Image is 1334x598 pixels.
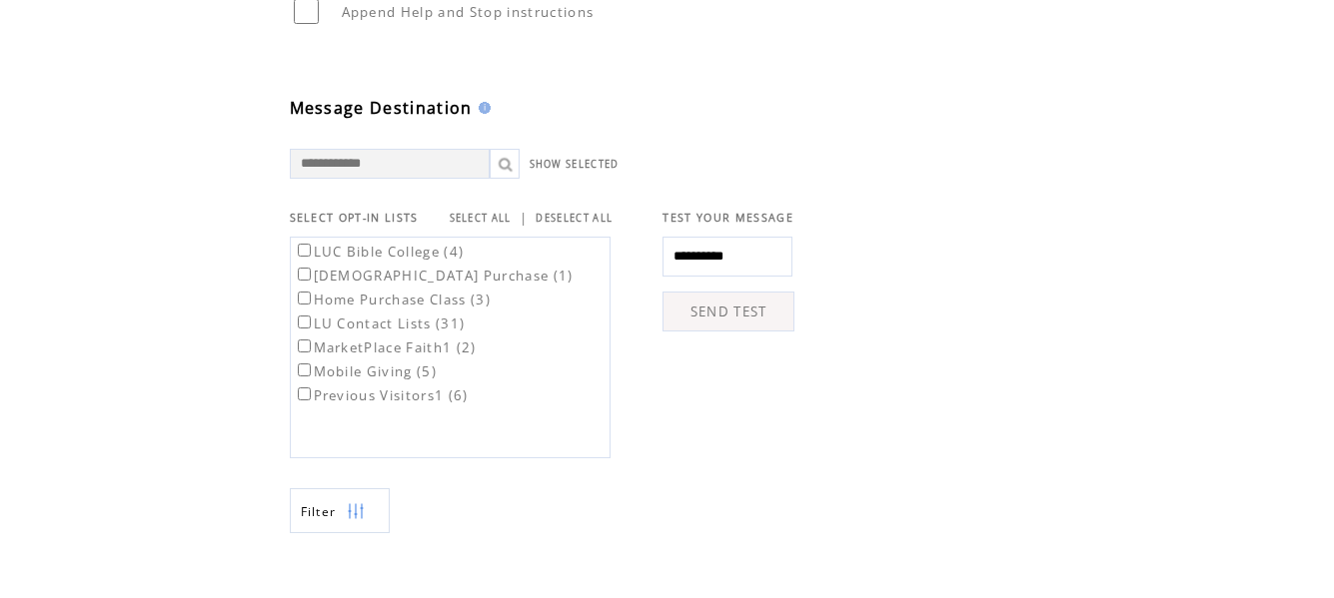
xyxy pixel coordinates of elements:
label: Previous Visitors1 (6) [294,386,469,404]
span: | [520,209,528,227]
span: Show filters [301,503,337,520]
label: LU Contact Lists (31) [294,314,466,332]
img: filters.png [347,489,365,534]
a: Filter [290,488,390,533]
input: Home Purchase Class (3) [298,292,311,304]
label: LUC Bible College (4) [294,243,465,261]
input: [DEMOGRAPHIC_DATA] Purchase (1) [298,268,311,281]
a: SEND TEST [663,292,794,331]
a: SHOW SELECTED [530,158,620,171]
img: help.gif [473,102,491,114]
input: Previous Visitors1 (6) [298,387,311,400]
span: SELECT OPT-IN LISTS [290,211,419,225]
a: DESELECT ALL [536,212,613,225]
label: MarketPlace Faith1 (2) [294,338,477,356]
span: Message Destination [290,97,473,119]
label: Mobile Giving (5) [294,362,438,380]
span: Append Help and Stop instructions [342,3,595,21]
label: [DEMOGRAPHIC_DATA] Purchase (1) [294,267,574,285]
input: MarketPlace Faith1 (2) [298,339,311,352]
input: LU Contact Lists (31) [298,315,311,328]
a: SELECT ALL [450,212,512,225]
span: TEST YOUR MESSAGE [663,211,793,225]
label: Home Purchase Class (3) [294,291,492,308]
input: LUC Bible College (4) [298,244,311,257]
input: Mobile Giving (5) [298,363,311,376]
